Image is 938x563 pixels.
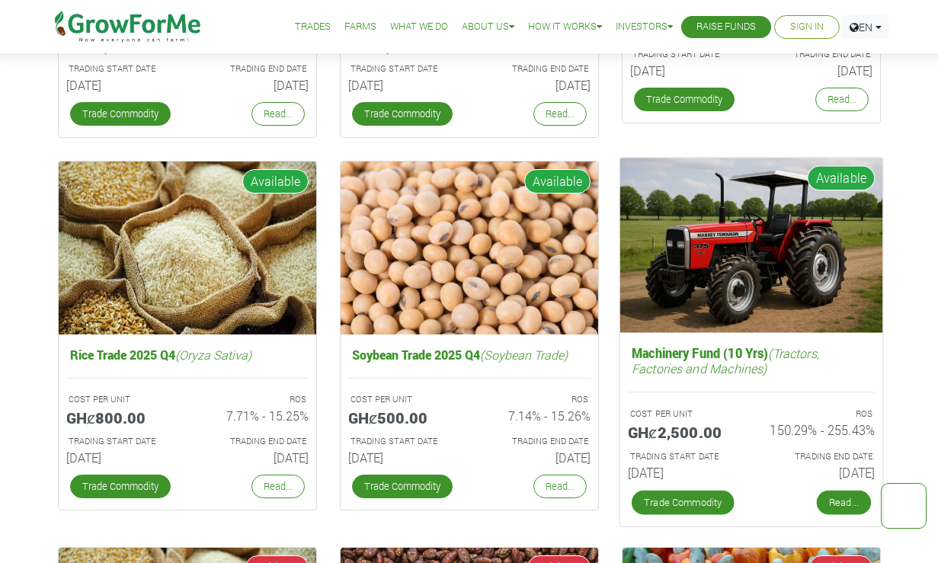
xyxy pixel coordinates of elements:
h5: Machinery Fund (10 Yrs) [627,342,874,379]
i: (Tractors, Factories and Machines) [631,345,818,376]
i: (Soybean Trade) [480,347,568,363]
h5: Rice Trade 2025 Q4 [66,344,309,366]
i: (Oryza Sativa) [175,347,251,363]
p: Estimated Trading Start Date [351,435,456,448]
h6: [DATE] [630,63,740,78]
p: COST PER UNIT [69,393,174,406]
img: growforme image [59,162,316,334]
h6: 7.71% - 15.25% [199,408,309,423]
h6: [DATE] [763,466,875,481]
a: What We Do [390,19,448,35]
h6: [DATE] [481,78,591,92]
p: ROS [765,408,872,421]
h6: [DATE] [763,63,872,78]
h5: GHȼ500.00 [348,408,458,427]
h6: [DATE] [348,78,458,92]
p: Estimated Trading End Date [201,435,306,448]
a: Investors [616,19,673,35]
h6: [DATE] [348,450,458,465]
h6: [DATE] [627,466,739,481]
a: Read... [533,102,587,126]
a: Trades [295,19,331,35]
h6: [DATE] [66,78,176,92]
a: Trade Commodity [70,475,171,498]
p: Estimated Trading Start Date [629,450,737,463]
a: Farms [344,19,376,35]
p: COST PER UNIT [629,408,737,421]
span: Available [242,169,309,194]
a: Raise Funds [696,19,756,35]
h6: [DATE] [199,78,309,92]
img: growforme image [341,162,598,334]
h6: [DATE] [199,450,309,465]
p: COST PER UNIT [351,393,456,406]
a: Trade Commodity [352,475,453,498]
p: Estimated Trading Start Date [69,435,174,448]
h5: GHȼ800.00 [66,408,176,427]
a: Read... [533,475,587,498]
p: Estimated Trading End Date [765,48,870,61]
span: Available [524,169,591,194]
h5: Soybean Trade 2025 Q4 [348,344,591,366]
a: Trade Commodity [634,88,735,111]
span: Available [807,166,875,191]
p: Estimated Trading Start Date [351,62,456,75]
a: Read... [816,491,870,515]
p: Estimated Trading Start Date [632,48,738,61]
p: ROS [201,393,306,406]
p: Estimated Trading End Date [765,450,872,463]
p: Estimated Trading End Date [201,62,306,75]
h6: 150.29% - 255.43% [763,424,875,439]
a: Trade Commodity [352,102,453,126]
p: Estimated Trading Start Date [69,62,174,75]
h6: [DATE] [66,450,176,465]
a: Read... [251,475,305,498]
a: Trade Commodity [70,102,171,126]
a: Sign In [790,19,824,35]
a: Trade Commodity [631,491,734,515]
p: Estimated Trading End Date [483,435,588,448]
a: EN [843,15,888,39]
p: Estimated Trading End Date [483,62,588,75]
a: Read... [815,88,869,111]
h5: GHȼ1,550.00 [66,36,176,54]
a: About Us [462,19,514,35]
h5: GHȼ2,500.00 [627,424,739,442]
h6: 7.14% - 15.26% [481,408,591,423]
h6: [DATE] [481,450,591,465]
p: ROS [483,393,588,406]
a: How it Works [528,19,602,35]
img: growforme image [619,158,882,334]
a: Read... [251,102,305,126]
